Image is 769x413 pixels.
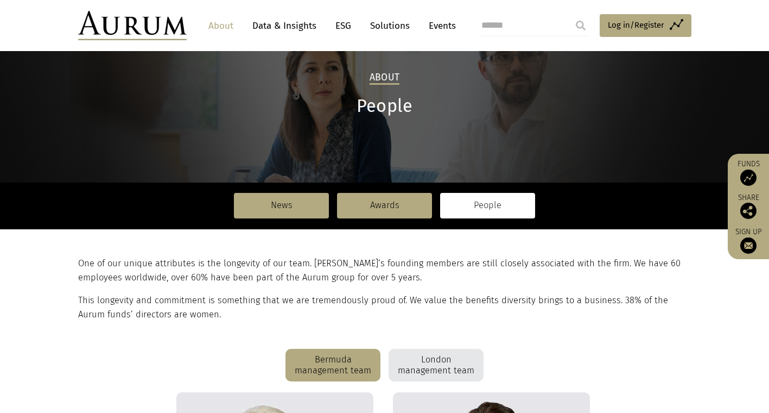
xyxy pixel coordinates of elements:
[423,16,456,36] a: Events
[78,293,689,322] p: This longevity and commitment is something that we are tremendously proud of. We value the benefi...
[389,349,484,381] div: London management team
[733,159,764,186] a: Funds
[740,170,757,186] img: Access Funds
[203,16,239,36] a: About
[370,72,399,85] h2: About
[330,16,357,36] a: ESG
[570,15,592,36] input: Submit
[733,194,764,219] div: Share
[608,18,664,32] span: Log in/Register
[733,227,764,254] a: Sign up
[440,193,535,218] a: People
[285,349,380,381] div: Bermuda management team
[337,193,432,218] a: Awards
[600,14,691,37] a: Log in/Register
[78,11,187,40] img: Aurum
[234,193,329,218] a: News
[740,237,757,254] img: Sign up to our newsletter
[740,203,757,219] img: Share this post
[78,256,689,285] p: One of our unique attributes is the longevity of our team. [PERSON_NAME]’s founding members are s...
[365,16,415,36] a: Solutions
[247,16,322,36] a: Data & Insights
[78,96,691,117] h1: People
